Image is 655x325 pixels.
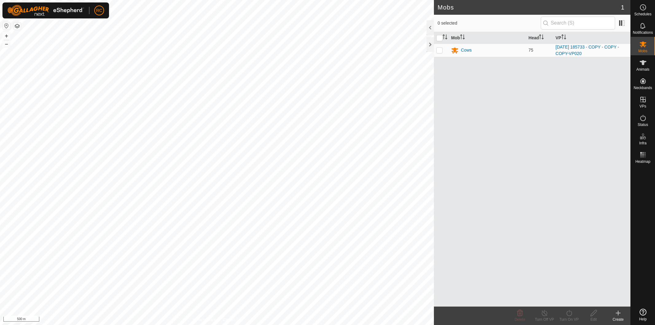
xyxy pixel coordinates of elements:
button: Reset Map [3,22,10,29]
div: Turn On VP [557,317,581,322]
button: + [3,32,10,40]
span: RC [96,7,102,14]
a: [DATE] 185733 - COPY - COPY - COPY-VP020 [556,45,619,56]
a: Privacy Policy [193,317,216,323]
span: Neckbands [634,86,652,90]
span: Notifications [633,31,653,34]
span: 75 [528,48,533,53]
th: VP [553,32,630,44]
p-sorticon: Activate to sort [539,35,544,40]
span: Mobs [638,49,647,53]
button: Map Layers [14,22,21,30]
img: Gallagher Logo [7,5,84,16]
h2: Mobs [438,4,621,11]
p-sorticon: Activate to sort [561,35,566,40]
span: Help [639,317,647,321]
span: Infra [639,141,646,145]
th: Head [526,32,553,44]
a: Contact Us [223,317,241,323]
button: – [3,40,10,48]
span: Delete [515,317,525,322]
span: 1 [621,3,624,12]
span: 0 selected [438,20,541,26]
span: VPs [639,104,646,108]
div: Create [606,317,630,322]
span: Schedules [634,12,651,16]
span: Status [637,123,648,127]
div: Turn Off VP [532,317,557,322]
p-sorticon: Activate to sort [443,35,447,40]
div: Cows [461,47,472,53]
div: Edit [581,317,606,322]
span: Animals [636,68,649,71]
th: Mob [449,32,526,44]
p-sorticon: Activate to sort [460,35,465,40]
a: Help [631,306,655,323]
span: Heatmap [635,160,650,163]
input: Search (S) [541,17,615,29]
